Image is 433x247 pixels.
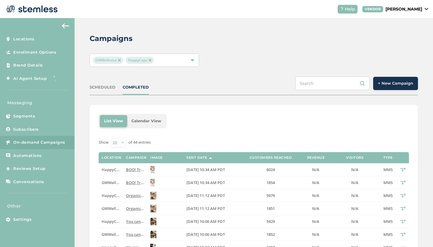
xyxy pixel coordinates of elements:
li: Calendar View [127,115,165,127]
label: MMS [382,180,394,185]
div: VENDOR [362,6,383,12]
label: 1852 [244,232,298,237]
span: Organic, high-quality mental health supplements sent directly to your door. For shop access click... [126,193,423,198]
label: N/A [304,193,328,198]
label: You can be... with this extra bottle of HappyCaps on all orders over $120. Valid thru (8/17) For ... [126,232,144,237]
span: Segments [13,113,35,119]
label: N/A [334,193,376,198]
label: N/A [304,180,328,185]
span: Conversations [13,179,44,185]
span: Organic, high-quality mental health supplements sent directly to your door. For shop access click... [126,206,423,211]
label: MMS [382,232,394,237]
p: [PERSON_NAME] [385,6,422,12]
span: N/A [312,219,319,224]
span: [DATE] 10:00 AM PDT [186,232,225,237]
label: N/A [334,232,376,237]
span: MMS [383,206,393,211]
label: Location [102,156,121,160]
span: 1851 [266,206,275,211]
li: List View [100,115,127,127]
span: N/A [351,206,358,211]
span: On-demand Campaigns [13,139,65,145]
span: GWWellness [93,57,123,64]
h2: Campaigns [90,33,133,44]
span: AI Agent Setup [13,76,47,82]
img: Ic8du2T8BDM3ooKCnQEnTBGZKpD6DR71IZvsY.jpg [150,218,156,225]
span: 1852 [266,232,275,237]
span: GWWellness [102,180,124,185]
span: MMS [383,167,393,172]
span: [DATE] 11:12 AM PDT [186,193,225,198]
span: HappyCaps [126,57,154,64]
img: logo-dark-0685b13c.svg [5,3,58,15]
label: N/A [304,167,328,172]
label: N/A [304,219,328,224]
span: 5929 [266,219,275,224]
span: MMS [383,232,393,237]
span: Locations [13,36,35,42]
span: GWWellness [102,206,124,211]
input: Search [295,77,370,90]
label: N/A [334,219,376,224]
span: Brand Details [13,62,43,68]
label: HappyCaps [102,193,120,198]
span: BOO! Trip or treat with this [DATE] special from HappyCapsWellness. Access shop: click link below... [126,167,404,172]
img: icon-help-white-03924b79.svg [340,7,344,11]
label: GWWellness [102,206,120,211]
span: BOO! Trip or treat with this [DATE] special from HappyCapsWellness. Access shop: click link below... [126,180,404,185]
label: MMS [382,167,394,172]
label: Campaign [126,156,146,160]
span: 5979 [266,193,275,198]
label: Organic, high-quality mental health supplements sent directly to your door. For shop access click... [126,193,144,198]
span: Reviews Setup [13,166,46,172]
label: BOO! Trip or treat with this Halloween special from HappyCapsWellness. Access shop: click link be... [126,180,144,185]
label: 5929 [244,219,298,224]
label: GWWellness [102,232,120,237]
label: 1854 [244,180,298,185]
img: icon_down-arrow-small-66adaf34.svg [425,8,428,10]
label: 09/17/2025 11:12 AM PDT [186,193,238,198]
label: Organic, high-quality mental health supplements sent directly to your door. For shop access click... [126,206,144,211]
img: gN5JbgQNcoVd4EEpcWTjHGrJ0IztDQc.jpg [150,166,155,174]
img: WeLaLa8BTT3jtzrmGI6VtW7mKnEhHPKhiHMurC2e.jpg [150,179,155,186]
label: HappyCaps [102,167,120,172]
img: icon-close-accent-8a337256.svg [118,59,121,62]
span: N/A [312,167,319,172]
img: Hoy0KFHthXHj6lKJL1u3LMtbbl1nlqt.jpg [150,231,156,238]
img: icon-arrow-back-accent-c549486e.svg [62,23,69,28]
label: 10/07/2025 10:34 AM PDT [186,180,238,185]
span: MMS [383,180,393,185]
div: SCHEDULED [90,84,115,90]
label: N/A [304,206,328,211]
label: Sent Date [186,156,207,160]
span: Enrollment Options [13,49,56,55]
label: 5979 [244,193,298,198]
span: N/A [351,219,358,224]
span: [DATE] 10:34 AM PDT [186,167,225,172]
span: N/A [312,232,319,237]
span: N/A [312,180,319,185]
img: 2IzO0GH8kfE3aQs3oi8MhvqP1df22Tha00QjyL.jpg [150,205,156,212]
img: icon-close-accent-8a337256.svg [149,59,152,62]
label: Customers Reached [250,156,292,160]
span: N/A [312,206,319,211]
span: [DATE] 10:34 AM PDT [186,180,225,185]
span: HappyCaps [102,167,123,172]
label: Show [99,139,109,145]
label: N/A [334,206,376,211]
span: Settings [13,217,32,223]
label: 6024 [244,167,298,172]
label: 08/14/2025 10:00 AM PDT [186,232,238,237]
span: HappyCaps [102,193,123,198]
label: N/A [334,167,376,172]
label: MMS [382,206,394,211]
span: GWWellness [102,232,124,237]
div: Chat Widget [403,218,433,247]
label: 1851 [244,206,298,211]
label: You can be... with this extra bottle of HappyCaps on all orders over $120. Valid thru (8/17) For ... [126,219,144,224]
label: HappyCaps [102,219,120,224]
label: 09/17/2025 11:12 AM PDT [186,206,238,211]
span: N/A [351,232,358,237]
span: Subscribers [13,127,39,133]
span: N/A [351,180,358,185]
